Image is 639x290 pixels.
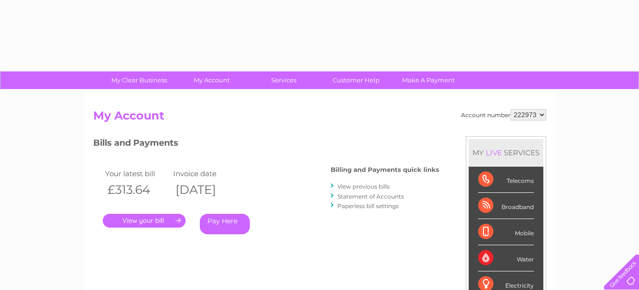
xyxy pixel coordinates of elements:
a: Customer Help [317,71,395,89]
a: My Account [172,71,251,89]
td: Invoice date [171,167,239,180]
th: [DATE] [171,180,239,200]
a: . [103,214,186,228]
h2: My Account [93,109,546,127]
a: Paperless bill settings [337,202,399,210]
div: Water [478,245,534,271]
h4: Billing and Payments quick links [331,166,439,173]
div: Account number [461,109,546,120]
div: MY SERVICES [469,139,543,166]
a: My Clear Business [100,71,178,89]
a: Make A Payment [389,71,468,89]
div: Telecoms [478,167,534,193]
div: LIVE [484,148,504,157]
div: Broadband [478,193,534,219]
a: Statement of Accounts [337,193,404,200]
a: View previous bills [337,183,390,190]
a: Services [245,71,323,89]
h3: Bills and Payments [93,136,439,153]
th: £313.64 [103,180,171,200]
div: Mobile [478,219,534,245]
td: Your latest bill [103,167,171,180]
a: Pay Here [200,214,250,234]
